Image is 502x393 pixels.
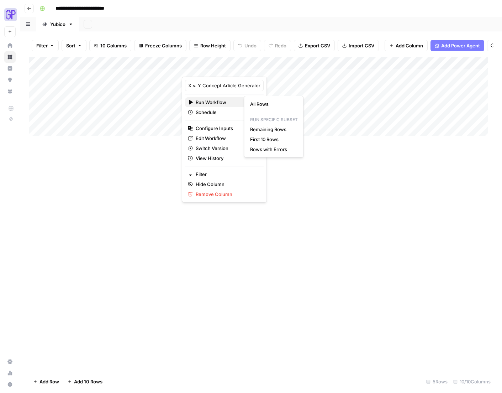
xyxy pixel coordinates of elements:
span: All Rows [250,100,295,108]
p: Run Specific Subset [247,115,301,124]
span: Run Workflow [196,99,251,106]
span: Remaining Rows [250,126,295,133]
span: Rows with Errors [250,146,295,153]
span: First 10 Rows [250,136,295,143]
